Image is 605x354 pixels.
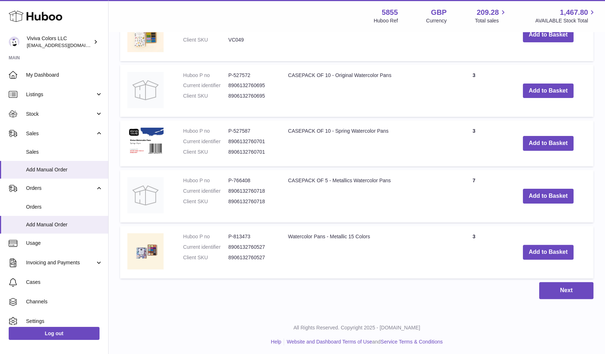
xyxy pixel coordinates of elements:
[183,82,228,89] dt: Current identifier
[445,120,503,166] td: 3
[228,138,274,145] dd: 8906132760701
[281,65,445,117] td: CASEPACK OF 10 - Original Watercolor Pans
[228,188,274,195] dd: 8906132760718
[127,72,164,108] img: CASEPACK OF 10 - Original Watercolor Pans
[26,91,95,98] span: Listings
[535,17,596,24] span: AVAILABLE Stock Total
[381,339,443,345] a: Service Terms & Conditions
[445,65,503,117] td: 3
[445,226,503,278] td: 3
[228,82,274,89] dd: 8906132760695
[26,279,103,286] span: Cases
[475,17,507,24] span: Total sales
[27,42,106,48] span: [EMAIL_ADDRESS][DOMAIN_NAME]
[27,35,92,49] div: Viviva Colors LLC
[281,226,445,278] td: Watercolor Pans - Metallic 15 Colors
[9,37,20,47] img: admin@vivivacolors.com
[183,138,228,145] dt: Current identifier
[228,233,274,240] dd: P-813473
[445,9,503,61] td: 20
[183,233,228,240] dt: Huboo P no
[228,72,274,79] dd: P-527572
[183,72,228,79] dt: Huboo P no
[477,8,499,17] span: 209.28
[183,198,228,205] dt: Client SKU
[183,128,228,135] dt: Huboo P no
[26,130,95,137] span: Sales
[284,338,443,345] li: and
[127,233,164,269] img: Watercolor Pans - Metallic 15 Colors
[127,16,164,52] img: Watercolor Pans - Spring 16 Colors
[26,318,103,325] span: Settings
[374,17,398,24] div: Huboo Ref
[26,240,103,247] span: Usage
[127,128,164,155] img: CASEPACK OF 10 - Spring Watercolor Pans
[26,204,103,210] span: Orders
[26,298,103,305] span: Channels
[183,188,228,195] dt: Current identifier
[475,8,507,24] a: 209.28 Total sales
[426,17,447,24] div: Currency
[523,27,574,42] button: Add to Basket
[271,339,282,345] a: Help
[539,282,593,299] button: Next
[281,9,445,61] td: Watercolor Pans - Spring 16 Colors
[26,149,103,155] span: Sales
[183,149,228,155] dt: Client SKU
[183,93,228,99] dt: Client SKU
[228,177,274,184] dd: P-766408
[281,170,445,222] td: CASEPACK OF 5 - Metallics Watercolor Pans
[9,327,100,340] a: Log out
[26,72,103,78] span: My Dashboard
[523,189,574,204] button: Add to Basket
[183,254,228,261] dt: Client SKU
[183,244,228,251] dt: Current identifier
[431,8,447,17] strong: GBP
[523,84,574,98] button: Add to Basket
[26,259,95,266] span: Invoicing and Payments
[287,339,372,345] a: Website and Dashboard Terms of Use
[228,128,274,135] dd: P-527587
[228,198,274,205] dd: 8906132760718
[26,185,95,192] span: Orders
[228,254,274,261] dd: 8906132760527
[228,37,274,43] dd: VC049
[382,8,398,17] strong: 5855
[183,177,228,184] dt: Huboo P no
[183,37,228,43] dt: Client SKU
[523,136,574,151] button: Add to Basket
[281,120,445,166] td: CASEPACK OF 10 - Spring Watercolor Pans
[535,8,596,24] a: 1,467.80 AVAILABLE Stock Total
[523,245,574,260] button: Add to Basket
[26,166,103,173] span: Add Manual Order
[26,111,95,118] span: Stock
[560,8,588,17] span: 1,467.80
[127,177,164,213] img: CASEPACK OF 5 - Metallics Watercolor Pans
[114,324,599,331] p: All Rights Reserved. Copyright 2025 - [DOMAIN_NAME]
[228,244,274,251] dd: 8906132760527
[26,221,103,228] span: Add Manual Order
[445,170,503,222] td: 7
[228,93,274,99] dd: 8906132760695
[228,149,274,155] dd: 8906132760701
